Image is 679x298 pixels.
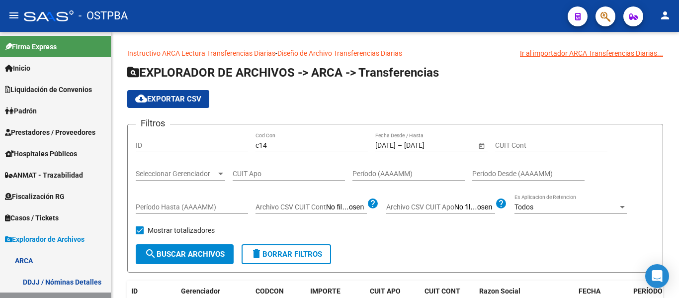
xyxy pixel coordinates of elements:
p: - [127,48,663,59]
span: IMPORTE [310,287,340,295]
span: CUIT CONT [424,287,460,295]
div: Ir al importador ARCA Transferencias Diarias... [520,48,663,59]
span: ID [131,287,138,295]
span: - OSTPBA [79,5,128,27]
input: Fecha fin [404,141,453,150]
button: Buscar Archivos [136,244,234,264]
mat-icon: search [145,248,157,260]
span: Buscar Archivos [145,250,225,259]
span: CUIT APO [370,287,401,295]
span: – [398,141,402,150]
mat-icon: help [495,198,507,209]
a: Instructivo ARCA Lectura Transferencias Diarias [127,49,275,57]
div: Open Intercom Messenger [645,264,669,288]
span: Casos / Tickets [5,212,59,223]
input: Archivo CSV CUIT Cont [326,203,367,212]
button: Exportar CSV [127,90,209,108]
span: CODCON [255,287,284,295]
mat-icon: person [659,9,671,21]
span: Padrón [5,105,37,116]
span: Gerenciador [181,287,220,295]
input: Archivo CSV CUIT Apo [454,203,495,212]
span: Explorador de Archivos [5,234,85,245]
span: ANMAT - Trazabilidad [5,170,83,181]
a: Diseño de Archivo Transferencias Diarias [277,49,402,57]
span: Firma Express [5,41,57,52]
span: Archivo CSV CUIT Cont [255,203,326,211]
mat-icon: help [367,198,379,209]
span: Razon Social [479,287,520,295]
span: Hospitales Públicos [5,148,77,159]
span: Mostrar totalizadores [148,224,215,236]
span: Seleccionar Gerenciador [136,170,216,178]
button: Open calendar [476,140,487,151]
span: Archivo CSV CUIT Apo [386,203,454,211]
span: Inicio [5,63,30,74]
span: Borrar Filtros [251,250,322,259]
mat-icon: delete [251,248,262,260]
span: PERÍODO [633,287,663,295]
span: Fiscalización RG [5,191,65,202]
span: Exportar CSV [135,95,201,103]
mat-icon: menu [8,9,20,21]
span: Prestadores / Proveedores [5,127,95,138]
button: Borrar Filtros [242,244,331,264]
mat-icon: cloud_download [135,93,147,104]
input: Fecha inicio [375,141,396,150]
span: EXPLORADOR DE ARCHIVOS -> ARCA -> Transferencias [127,66,439,80]
span: Todos [514,203,533,211]
span: Liquidación de Convenios [5,84,92,95]
h3: Filtros [136,116,170,130]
